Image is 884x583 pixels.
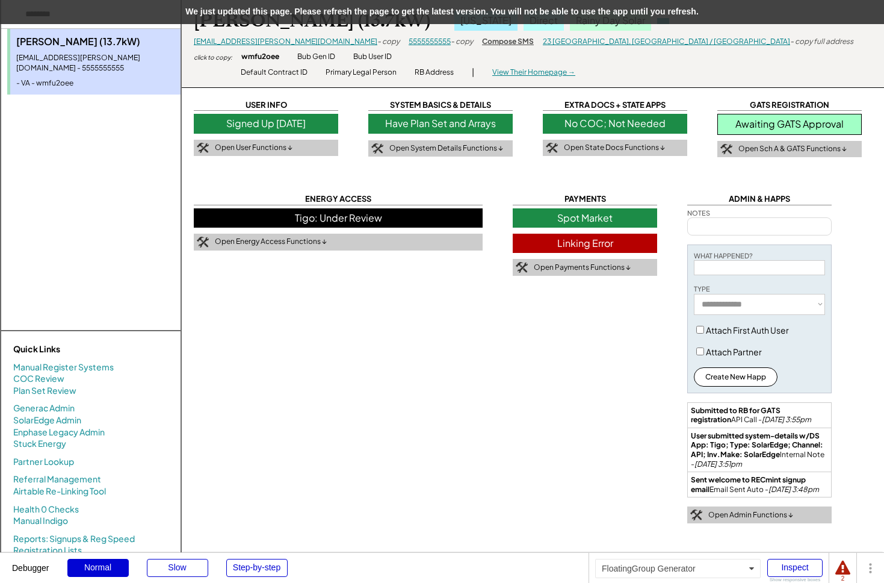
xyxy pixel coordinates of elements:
[513,193,657,205] div: PAYMENTS
[687,193,832,205] div: ADMIN & HAPPS
[215,143,292,153] div: Open User Functions ↓
[194,9,430,33] div: [PERSON_NAME] (13.7kW)
[389,143,503,154] div: Open System Details Functions ↓
[694,251,753,260] div: WHAT HAPPENED?
[241,52,279,62] div: wmfu2oee
[194,208,483,228] div: Tigo: Under Review
[691,431,828,469] div: Internal Note -
[194,37,377,46] a: [EMAIL_ADDRESS][PERSON_NAME][DOMAIN_NAME]
[767,559,823,577] div: Inspect
[13,473,101,485] a: Referral Management
[297,52,335,62] div: Bub Gen ID
[16,53,175,73] div: [EMAIL_ADDRESS][PERSON_NAME][DOMAIN_NAME] - 5555555555
[694,367,777,387] button: Create New Happ
[13,385,76,397] a: Plan Set Review
[194,53,232,61] div: click to copy:
[147,559,208,577] div: Slow
[13,402,75,414] a: Generac Admin
[694,284,710,293] div: TYPE
[762,415,811,424] em: [DATE] 3:55pm
[67,559,129,577] div: Normal
[691,406,828,425] div: API Call -
[543,114,687,133] div: No COC; Not Needed
[368,114,513,133] div: Have Plan Set and Arrays
[194,114,338,133] div: Signed Up [DATE]
[326,67,397,78] div: Primary Legal Person
[691,406,782,425] strong: Submitted to RB for GATS registration
[13,503,79,516] a: Health 0 Checks
[13,456,74,468] a: Partner Lookup
[595,559,761,578] div: FloatingGroup Generator
[720,144,732,155] img: tool-icon.png
[706,346,762,357] label: Attach Partner
[690,510,702,520] img: tool-icon.png
[513,208,657,228] div: Spot Market
[708,510,793,520] div: Open Admin Functions ↓
[543,37,790,46] a: 23 [GEOGRAPHIC_DATA], [GEOGRAPHIC_DATA] / [GEOGRAPHIC_DATA]
[13,343,134,355] div: Quick Links
[409,37,451,46] a: 5555555555
[534,263,631,273] div: Open Payments Functions ↓
[12,553,49,572] div: Debugger
[738,144,847,154] div: Open Sch A & GATS Functions ↓
[687,208,710,217] div: NOTES
[482,37,534,47] div: Compose SMS
[194,193,483,205] div: ENERGY ACCESS
[415,67,454,78] div: RB Address
[353,52,392,62] div: Bub User ID
[767,578,823,582] div: Show responsive boxes
[13,373,64,385] a: COC Review
[226,559,288,577] div: Step-by-step
[451,37,473,47] div: - copy
[790,37,853,47] div: - copy full address
[197,143,209,154] img: tool-icon.png
[492,67,575,78] div: View Their Homepage →
[371,143,383,154] img: tool-icon.png
[194,99,338,111] div: USER INFO
[13,361,114,373] a: Manual Register Systems
[13,485,106,497] a: Airtable Re-Linking Tool
[691,475,807,494] strong: Sent welcome to RECmint signup email
[717,99,862,111] div: GATS REGISTRATION
[513,234,657,253] div: Linking Error
[691,431,824,459] strong: User submitted system-details w/DS App: Tigo; Type: SolarEdge; Channel: API; Inv.Make: SolarEdge
[377,37,400,47] div: - copy
[706,325,789,335] label: Attach First Auth User
[16,78,175,89] div: - VA - wmfu2oee
[13,533,135,545] a: Reports: Signups & Reg Speed
[691,475,828,494] div: Email Sent Auto -
[197,237,209,248] img: tool-icon.png
[472,66,474,78] div: |
[215,237,327,247] div: Open Energy Access Functions ↓
[717,114,862,134] div: Awaiting GATS Approval
[13,438,66,450] a: Stuck Energy
[564,143,665,153] div: Open State Docs Functions ↓
[835,576,850,582] div: 2
[13,426,105,438] a: Enphase Legacy Admin
[13,515,68,527] a: Manual Indigo
[368,99,513,111] div: SYSTEM BASICS & DETAILS
[13,544,82,556] a: Registration Lists
[13,414,81,426] a: SolarEdge Admin
[516,262,528,273] img: tool-icon.png
[546,143,558,154] img: tool-icon.png
[16,35,175,48] div: [PERSON_NAME] (13.7kW)
[768,485,819,494] em: [DATE] 3:48pm
[241,67,308,78] div: Default Contract ID
[694,460,742,469] em: [DATE] 3:51pm
[543,99,687,111] div: EXTRA DOCS + STATE APPS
